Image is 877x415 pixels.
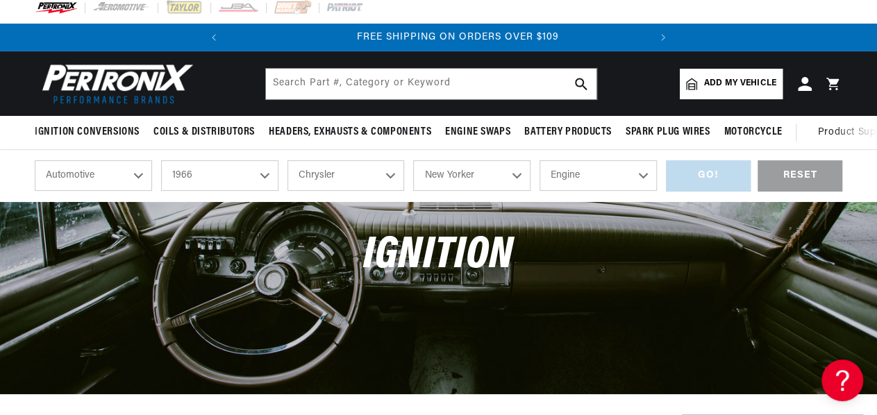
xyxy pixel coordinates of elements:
span: Spark Plug Wires [626,125,710,139]
summary: Coils & Distributors [147,116,262,149]
select: Ride Type [35,160,152,191]
a: Add my vehicle [680,69,783,99]
summary: Engine Swaps [438,116,517,149]
span: FREE SHIPPING ON ORDERS OVER $109 [357,32,559,42]
summary: Motorcycle [717,116,789,149]
button: Translation missing: en.sections.announcements.next_announcement [649,24,677,51]
select: Make [287,160,405,191]
span: Coils & Distributors [153,125,255,139]
span: Motorcycle [724,125,782,139]
div: RESET [758,160,842,192]
div: 2 of 2 [247,30,669,45]
span: Headers, Exhausts & Components [269,125,431,139]
summary: Spark Plug Wires [619,116,717,149]
summary: Battery Products [517,116,619,149]
select: Model [413,160,531,191]
img: Pertronix [35,60,194,108]
select: Engine [540,160,657,191]
span: Ignition Conversions [35,125,140,139]
button: search button [566,69,596,99]
span: Engine Swaps [445,125,510,139]
span: Add my vehicle [704,77,776,90]
select: Year [161,160,278,191]
button: Translation missing: en.sections.announcements.previous_announcement [200,24,228,51]
summary: Ignition Conversions [35,116,147,149]
div: Announcement [247,30,669,45]
span: Battery Products [524,125,612,139]
input: Search Part #, Category or Keyword [266,69,596,99]
summary: Headers, Exhausts & Components [262,116,438,149]
span: Ignition [363,233,514,278]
